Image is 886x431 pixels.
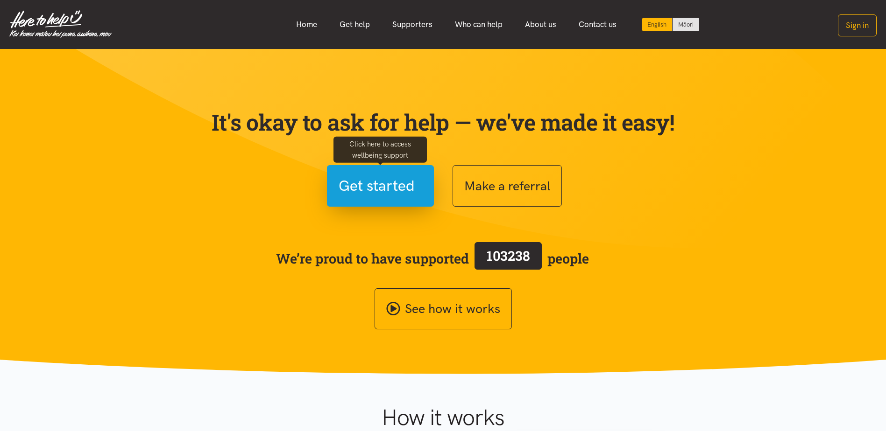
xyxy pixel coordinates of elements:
[514,14,567,35] a: About us
[276,240,589,277] span: We’re proud to have supported people
[285,14,328,35] a: Home
[487,247,530,264] span: 103238
[444,14,514,35] a: Who can help
[339,174,415,198] span: Get started
[453,165,562,207] button: Make a referral
[333,136,427,162] div: Click here to access wellbeing support
[838,14,877,36] button: Sign in
[642,18,700,31] div: Language toggle
[469,240,547,277] a: 103238
[210,109,677,136] p: It's okay to ask for help — we've made it easy!
[381,14,444,35] a: Supporters
[642,18,673,31] div: Current language
[328,14,381,35] a: Get help
[291,404,595,431] h1: How it works
[567,14,628,35] a: Contact us
[9,10,112,38] img: Home
[673,18,699,31] a: Switch to Te Reo Māori
[375,288,512,330] a: See how it works
[327,165,434,207] button: Get started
